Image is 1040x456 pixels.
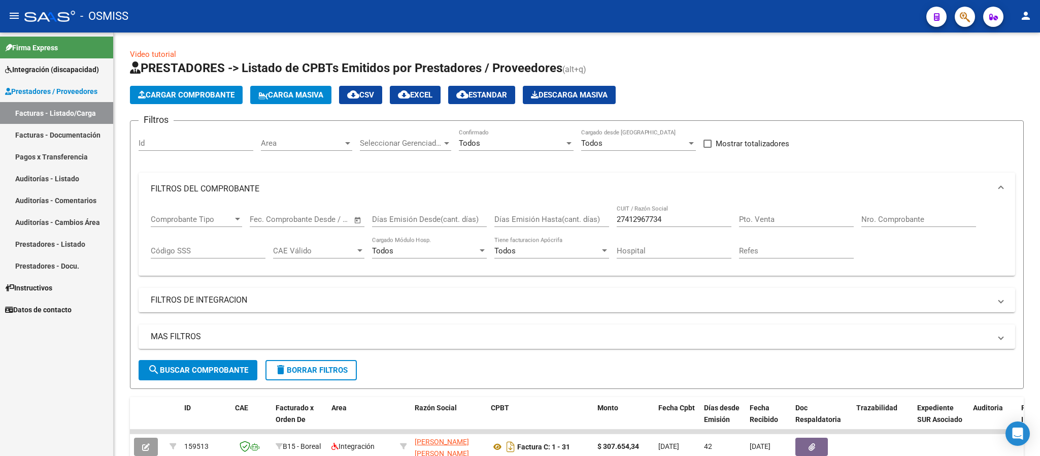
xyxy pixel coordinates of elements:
div: Open Intercom Messenger [1005,421,1030,446]
span: Auditoria [973,404,1003,412]
span: Datos de contacto [5,304,72,315]
button: Estandar [448,86,515,104]
strong: Factura C: 1 - 31 [517,443,570,451]
app-download-masive: Descarga masiva de comprobantes (adjuntos) [523,86,616,104]
mat-panel-title: FILTROS DE INTEGRACION [151,295,991,306]
span: Todos [372,246,393,255]
button: Cargar Comprobante [130,86,243,104]
datatable-header-cell: CAE [231,397,272,442]
input: End date [292,215,341,224]
mat-panel-title: FILTROS DEL COMPROBANTE [151,183,991,194]
span: CPBT [491,404,509,412]
span: Area [261,139,343,148]
span: Fecha Cpbt [658,404,695,412]
button: Carga Masiva [250,86,331,104]
mat-icon: cloud_download [347,88,359,101]
datatable-header-cell: Doc Respaldatoria [791,397,852,442]
button: CSV [339,86,382,104]
span: CAE [235,404,248,412]
span: EXCEL [398,90,432,100]
datatable-header-cell: Fecha Cpbt [654,397,700,442]
datatable-header-cell: ID [180,397,231,442]
mat-icon: cloud_download [456,88,468,101]
button: Buscar Comprobante [139,360,257,380]
span: Días desde Emisión [704,404,740,424]
datatable-header-cell: Días desde Emisión [700,397,746,442]
span: Monto [597,404,618,412]
span: Integración [331,442,375,450]
span: Doc Respaldatoria [795,404,841,424]
span: 159513 [184,442,209,450]
datatable-header-cell: Fecha Recibido [746,397,791,442]
span: Fecha Recibido [750,404,778,424]
span: [DATE] [658,442,679,450]
span: Razón Social [415,404,457,412]
span: Descarga Masiva [531,90,608,100]
span: Area [331,404,347,412]
span: Todos [494,246,516,255]
span: Prestadores / Proveedores [5,86,97,97]
datatable-header-cell: CPBT [487,397,593,442]
button: EXCEL [390,86,441,104]
span: ID [184,404,191,412]
span: Integración (discapacidad) [5,64,99,75]
span: Mostrar totalizadores [716,138,789,150]
span: Trazabilidad [856,404,897,412]
datatable-header-cell: Trazabilidad [852,397,913,442]
span: Cargar Comprobante [138,90,234,100]
span: Facturado x Orden De [276,404,314,424]
datatable-header-cell: Monto [593,397,654,442]
button: Descarga Masiva [523,86,616,104]
span: Expediente SUR Asociado [917,404,962,424]
datatable-header-cell: Auditoria [969,397,1017,442]
button: Open calendar [352,214,364,226]
mat-icon: search [148,364,160,376]
span: Firma Express [5,42,58,53]
button: Borrar Filtros [265,360,357,380]
span: (alt+q) [562,64,586,74]
mat-icon: delete [275,364,287,376]
span: 42 [704,442,712,450]
span: Comprobante Tipo [151,215,233,224]
mat-expansion-panel-header: FILTROS DE INTEGRACION [139,288,1015,312]
span: - OSMISS [80,5,128,27]
span: CSV [347,90,374,100]
mat-expansion-panel-header: MAS FILTROS [139,324,1015,349]
i: Descargar documento [504,439,517,455]
mat-icon: person [1020,10,1032,22]
span: Borrar Filtros [275,366,348,375]
span: Buscar Comprobante [148,366,248,375]
span: Todos [459,139,480,148]
span: Todos [581,139,602,148]
span: Seleccionar Gerenciador [360,139,442,148]
mat-icon: menu [8,10,20,22]
span: [DATE] [750,442,770,450]
datatable-header-cell: Expediente SUR Asociado [913,397,969,442]
a: Video tutorial [130,50,176,59]
mat-expansion-panel-header: FILTROS DEL COMPROBANTE [139,173,1015,205]
span: Carga Masiva [258,90,323,100]
datatable-header-cell: Razón Social [411,397,487,442]
mat-panel-title: MAS FILTROS [151,331,991,342]
div: FILTROS DEL COMPROBANTE [139,205,1015,276]
input: Start date [250,215,283,224]
span: CAE Válido [273,246,355,255]
datatable-header-cell: Facturado x Orden De [272,397,327,442]
span: PRESTADORES -> Listado de CPBTs Emitidos por Prestadores / Proveedores [130,61,562,75]
h3: Filtros [139,113,174,127]
datatable-header-cell: Area [327,397,396,442]
mat-icon: cloud_download [398,88,410,101]
span: B15 - Boreal [283,442,321,450]
span: Estandar [456,90,507,100]
span: Instructivos [5,282,52,294]
strong: $ 307.654,34 [597,442,639,450]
